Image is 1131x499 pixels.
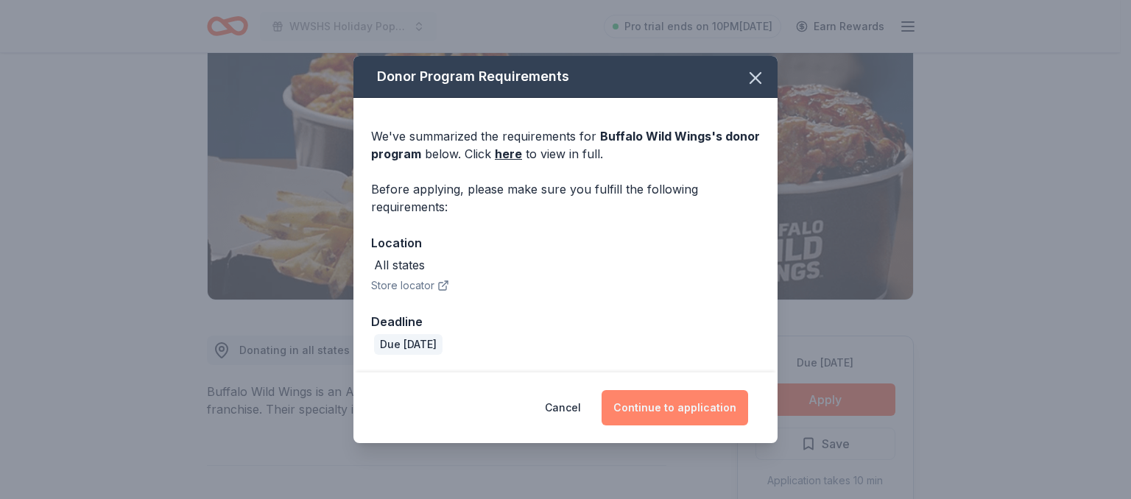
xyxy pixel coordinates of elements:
[371,233,760,252] div: Location
[353,56,778,98] div: Donor Program Requirements
[374,256,425,274] div: All states
[545,390,581,425] button: Cancel
[602,390,748,425] button: Continue to application
[495,145,522,163] a: here
[371,180,760,216] div: Before applying, please make sure you fulfill the following requirements:
[374,334,443,355] div: Due [DATE]
[371,277,449,294] button: Store locator
[371,312,760,331] div: Deadline
[371,127,760,163] div: We've summarized the requirements for below. Click to view in full.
